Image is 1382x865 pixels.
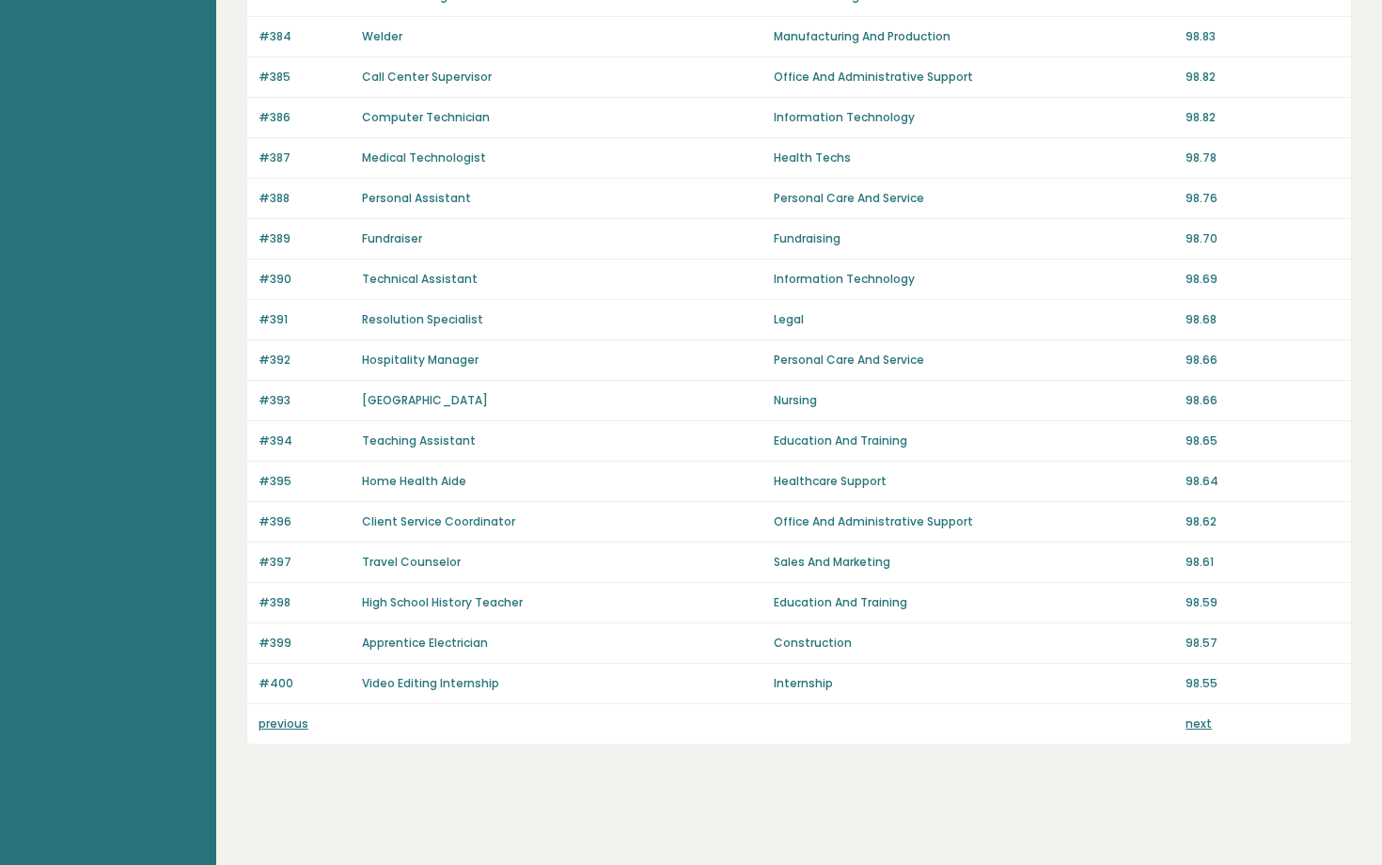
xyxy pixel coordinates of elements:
[362,513,515,529] a: Client Service Coordinator
[1186,352,1340,369] p: 98.66
[1186,109,1340,126] p: 98.82
[259,190,351,207] p: #388
[1186,190,1340,207] p: 98.76
[259,716,308,731] a: previous
[774,149,1174,166] p: Health Techs
[774,432,1174,449] p: Education And Training
[774,594,1174,611] p: Education And Training
[362,28,402,44] a: Welder
[362,149,486,165] a: Medical Technologist
[259,352,351,369] p: #392
[259,594,351,611] p: #398
[1186,473,1340,490] p: 98.64
[362,473,466,489] a: Home Health Aide
[774,473,1174,490] p: Healthcare Support
[362,594,523,610] a: High School History Teacher
[259,311,351,328] p: #391
[1186,594,1340,611] p: 98.59
[774,392,1174,409] p: Nursing
[774,271,1174,288] p: Information Technology
[362,635,488,651] a: Apprentice Electrician
[1186,392,1340,409] p: 98.66
[259,109,351,126] p: #386
[362,554,461,570] a: Travel Counselor
[259,69,351,86] p: #385
[1186,149,1340,166] p: 98.78
[1186,513,1340,530] p: 98.62
[259,554,351,571] p: #397
[259,635,351,652] p: #399
[259,513,351,530] p: #396
[774,554,1174,571] p: Sales And Marketing
[774,190,1174,207] p: Personal Care And Service
[1186,69,1340,86] p: 98.82
[1186,675,1340,692] p: 98.55
[774,230,1174,247] p: Fundraising
[774,109,1174,126] p: Information Technology
[259,149,351,166] p: #387
[259,675,351,692] p: #400
[774,675,1174,692] p: Internship
[362,311,483,327] a: Resolution Specialist
[774,69,1174,86] p: Office And Administrative Support
[362,109,490,125] a: Computer Technician
[362,432,476,448] a: Teaching Assistant
[259,230,351,247] p: #389
[259,473,351,490] p: #395
[362,271,478,287] a: Technical Assistant
[1186,554,1340,571] p: 98.61
[1186,716,1212,731] a: next
[362,392,488,408] a: [GEOGRAPHIC_DATA]
[1186,635,1340,652] p: 98.57
[1186,28,1340,45] p: 98.83
[1186,432,1340,449] p: 98.65
[774,28,1174,45] p: Manufacturing And Production
[1186,311,1340,328] p: 98.68
[259,392,351,409] p: #393
[259,271,351,288] p: #390
[362,352,479,368] a: Hospitality Manager
[774,352,1174,369] p: Personal Care And Service
[774,513,1174,530] p: Office And Administrative Support
[1186,230,1340,247] p: 98.70
[259,432,351,449] p: #394
[774,311,1174,328] p: Legal
[774,635,1174,652] p: Construction
[362,675,499,691] a: Video Editing Internship
[1186,271,1340,288] p: 98.69
[362,69,492,85] a: Call Center Supervisor
[362,230,422,246] a: Fundraiser
[362,190,471,206] a: Personal Assistant
[259,28,351,45] p: #384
